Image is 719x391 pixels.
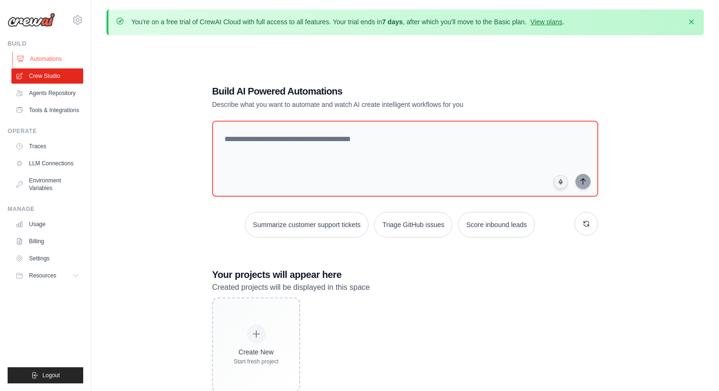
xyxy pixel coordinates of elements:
[11,156,83,171] a: LLM Connections
[233,358,279,365] div: Start fresh project
[11,268,83,283] button: Resources
[11,103,83,118] a: Tools & Integrations
[374,212,452,238] button: Triage GitHub issues
[42,372,60,379] span: Logout
[8,13,55,27] img: Logo
[11,173,83,196] a: Environment Variables
[530,18,562,26] a: View plans
[554,175,568,189] button: Click to speak your automation idea
[8,205,83,213] div: Manage
[212,281,598,294] p: Created projects will be displayed in this space
[29,272,56,279] span: Resources
[11,234,83,249] a: Billing
[12,51,84,67] a: Automations
[11,86,83,101] a: Agents Repository
[11,251,83,266] a: Settings
[8,367,83,383] button: Logout
[245,212,369,238] button: Summarize customer support tickets
[11,217,83,232] a: Usage
[233,347,279,357] div: Create New
[11,68,83,84] a: Crew Studio
[212,85,532,98] h1: Build AI Powered Automations
[212,100,532,109] p: Describe what you want to automate and watch AI create intelligent workflows for you
[131,17,564,27] p: You're on a free trial of CrewAI Cloud with full access to all features. Your trial ends in , aft...
[8,127,83,135] div: Operate
[11,139,83,154] a: Traces
[458,212,535,238] button: Score inbound leads
[8,40,83,48] div: Build
[574,212,598,236] button: Get new suggestions
[212,268,598,281] h3: Your projects will appear here
[382,18,403,26] strong: 7 days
